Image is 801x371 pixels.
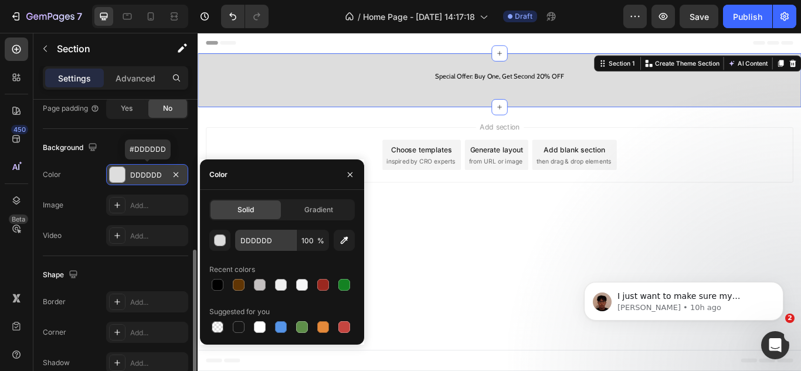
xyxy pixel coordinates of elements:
div: Choose templates [226,130,297,142]
button: AI Content [616,29,667,43]
div: Add... [130,358,185,369]
div: Page padding [43,103,100,114]
div: Beta [9,215,28,224]
div: Border [43,297,66,307]
div: Section 1 [477,30,511,41]
p: Advanced [116,72,155,84]
p: Message from Kyle, sent 10h ago [51,45,202,56]
span: No [163,103,172,114]
div: Add blank section [403,130,475,142]
span: 2 [785,314,795,323]
span: Home Page - [DATE] 14:17:18 [363,11,475,23]
div: Recent colors [209,264,255,275]
iframe: Intercom notifications message [566,257,801,339]
div: Video [43,230,62,241]
div: Suggested for you [209,307,270,317]
div: Shape [43,267,80,283]
iframe: Design area [198,33,801,371]
button: Save [680,5,718,28]
div: Add... [130,231,185,241]
span: then drag & drop elements [395,145,482,155]
div: Background [43,140,100,156]
span: Save [690,12,709,22]
div: Publish [733,11,762,23]
div: Image [43,200,63,210]
div: DDDDDD [130,170,164,181]
span: Add section [324,104,380,116]
div: Color [209,169,228,180]
p: Settings [58,72,91,84]
span: from URL or image [316,145,379,155]
p: Section [57,42,153,56]
button: 7 [5,5,87,28]
div: Color [43,169,61,180]
span: % [317,236,324,246]
div: Corner [43,327,66,338]
div: 450 [11,125,28,134]
span: Gradient [304,205,333,215]
span: Solid [237,205,254,215]
div: Generate layout [318,130,379,142]
p: Special Offer: Buy One, Get Second 20% OFF [1,44,702,57]
span: Draft [515,11,532,22]
iframe: Intercom live chat [761,331,789,359]
input: Eg: FFFFFF [235,230,296,251]
button: Publish [723,5,772,28]
div: Shadow [43,358,70,368]
span: inspired by CRO experts [220,145,300,155]
div: Add... [130,200,185,211]
div: Add... [130,297,185,308]
div: Undo/Redo [221,5,269,28]
p: Create Theme Section [533,30,608,41]
span: / [358,11,361,23]
span: Yes [121,103,133,114]
p: 7 [77,9,82,23]
div: Add... [130,328,185,338]
span: I just want to make sure my message went through. May I ask if everything is okay on your end? Pl... [51,34,199,137]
